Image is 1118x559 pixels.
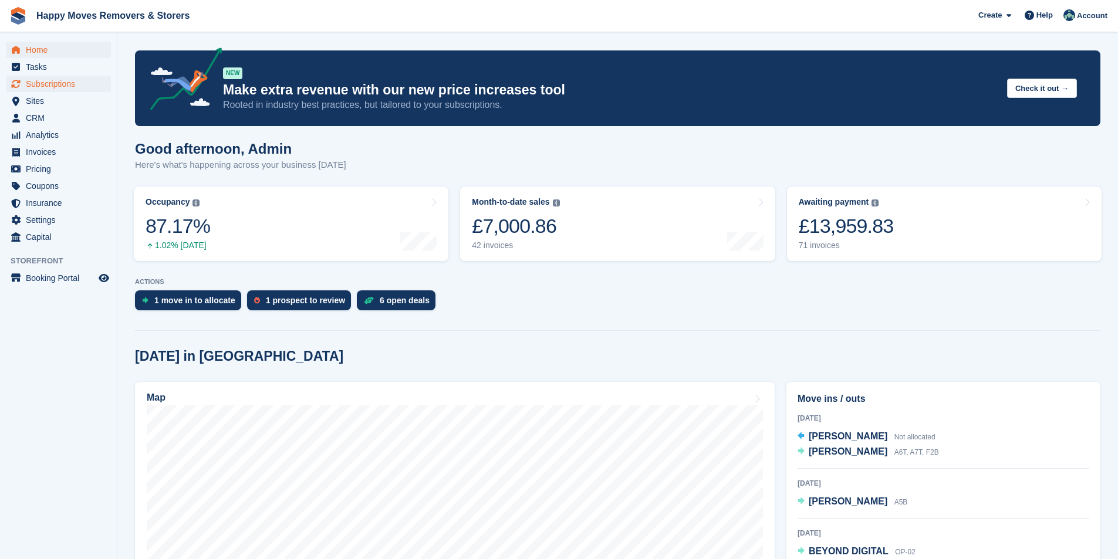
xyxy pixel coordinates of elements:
[809,546,889,556] span: BEYOND DIGITAL
[364,296,374,304] img: deal-1b604bf984904fb50ccaf53a9ad4b4a5d6e5aea283cecdc64d6e3604feb123c2.svg
[872,199,879,206] img: icon-info-grey-7440780725fd019a000dd9b08b2336e03edf1995a4989e88bcd33f0948082b44.svg
[26,42,96,58] span: Home
[6,42,111,58] a: menu
[146,214,210,238] div: 87.17%
[798,445,939,460] a: [PERSON_NAME] A6T, A7T, F2B
[146,197,190,207] div: Occupancy
[894,448,939,456] span: A6T, A7T, F2B
[1063,9,1075,21] img: Admin
[146,240,210,250] div: 1.02% [DATE]
[460,187,775,261] a: Month-to-date sales £7,000.86 42 invoices
[799,240,894,250] div: 71 invoices
[894,433,935,441] span: Not allocated
[135,290,247,316] a: 1 move in to allocate
[6,144,111,160] a: menu
[799,197,869,207] div: Awaiting payment
[135,141,346,157] h1: Good afternoon, Admin
[798,429,935,445] a: [PERSON_NAME] Not allocated
[11,255,117,267] span: Storefront
[6,212,111,228] a: menu
[9,7,27,25] img: stora-icon-8386f47178a22dfd0bd8f6a31ec36ba5ce8667c1dd55bd0f319d3a0aa187defe.svg
[798,413,1089,424] div: [DATE]
[192,199,200,206] img: icon-info-grey-7440780725fd019a000dd9b08b2336e03edf1995a4989e88bcd33f0948082b44.svg
[553,199,560,206] img: icon-info-grey-7440780725fd019a000dd9b08b2336e03edf1995a4989e88bcd33f0948082b44.svg
[809,496,887,506] span: [PERSON_NAME]
[6,178,111,194] a: menu
[223,67,242,79] div: NEW
[895,548,916,556] span: OP-02
[6,229,111,245] a: menu
[135,158,346,172] p: Here's what's happening across your business [DATE]
[894,498,908,506] span: A5B
[32,6,194,25] a: Happy Moves Removers & Storers
[134,187,448,261] a: Occupancy 87.17% 1.02% [DATE]
[266,296,345,305] div: 1 prospect to review
[6,195,111,211] a: menu
[6,270,111,286] a: menu
[26,76,96,92] span: Subscriptions
[97,271,111,285] a: Preview store
[809,431,887,441] span: [PERSON_NAME]
[254,297,260,304] img: prospect-51fa495bee0391a8d652442698ab0144808aea92771e9ea1ae160a38d050c398.svg
[135,348,343,364] h2: [DATE] in [GEOGRAPHIC_DATA]
[26,127,96,143] span: Analytics
[154,296,235,305] div: 1 move in to allocate
[26,59,96,75] span: Tasks
[6,93,111,109] a: menu
[142,297,148,304] img: move_ins_to_allocate_icon-fdf77a2bb77ea45bf5b3d319d69a93e2d87916cf1d5bf7949dd705db3b84f3ca.svg
[799,214,894,238] div: £13,959.83
[223,82,998,99] p: Make extra revenue with our new price increases tool
[809,446,887,456] span: [PERSON_NAME]
[1007,79,1077,98] button: Check it out →
[357,290,441,316] a: 6 open deals
[6,76,111,92] a: menu
[26,195,96,211] span: Insurance
[472,197,549,207] div: Month-to-date sales
[6,161,111,177] a: menu
[6,110,111,126] a: menu
[135,278,1100,286] p: ACTIONS
[787,187,1102,261] a: Awaiting payment £13,959.83 71 invoices
[380,296,430,305] div: 6 open deals
[26,110,96,126] span: CRM
[26,144,96,160] span: Invoices
[472,240,559,250] div: 42 invoices
[6,59,111,75] a: menu
[798,392,1089,406] h2: Move ins / outs
[140,48,222,114] img: price-adjustments-announcement-icon-8257ccfd72463d97f412b2fc003d46551f7dbcb40ab6d574587a9cd5c0d94...
[26,212,96,228] span: Settings
[26,93,96,109] span: Sites
[247,290,357,316] a: 1 prospect to review
[978,9,1002,21] span: Create
[472,214,559,238] div: £7,000.86
[26,161,96,177] span: Pricing
[1036,9,1053,21] span: Help
[6,127,111,143] a: menu
[223,99,998,111] p: Rooted in industry best practices, but tailored to your subscriptions.
[147,392,165,403] h2: Map
[26,229,96,245] span: Capital
[798,528,1089,538] div: [DATE]
[798,494,907,510] a: [PERSON_NAME] A5B
[26,178,96,194] span: Coupons
[798,478,1089,489] div: [DATE]
[26,270,96,286] span: Booking Portal
[1077,10,1107,22] span: Account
